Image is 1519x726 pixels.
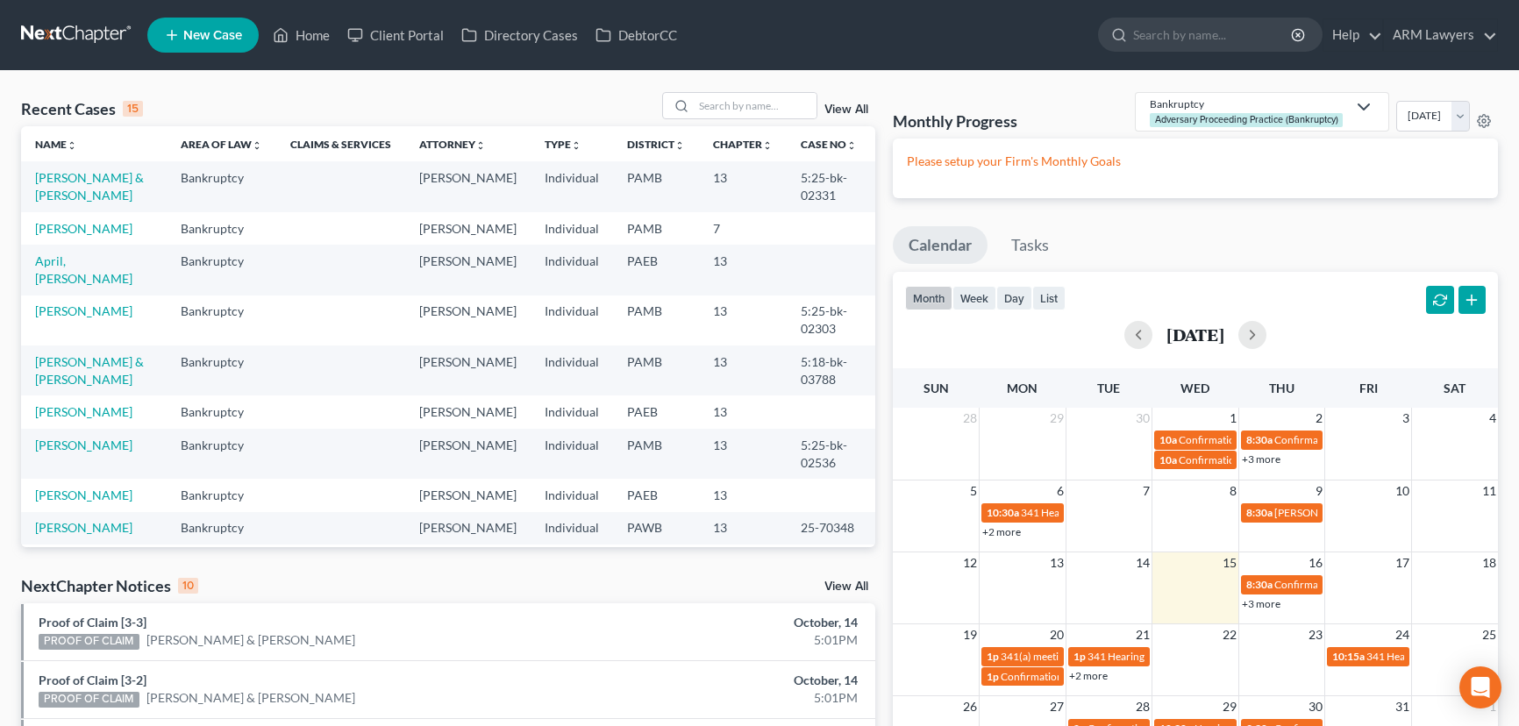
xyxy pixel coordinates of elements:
td: Bankruptcy [167,212,276,245]
span: Confirmation Hearing for [PERSON_NAME] [1179,453,1380,466]
span: 341(a) meeting for [PERSON_NAME] [1001,650,1170,663]
td: 5:25-bk-02303 [787,295,875,345]
a: [PERSON_NAME] & [PERSON_NAME] [146,631,355,649]
span: 7 [1141,480,1152,502]
span: 26 [961,696,979,717]
td: Individual [531,544,613,594]
td: Bankruptcy [167,395,276,428]
td: Bankruptcy [167,161,276,211]
td: 13 [699,245,787,295]
span: 28 [961,408,979,429]
td: 13 [699,395,787,428]
td: Bankruptcy [167,512,276,544]
td: 7 [699,212,787,245]
td: [PERSON_NAME] [405,395,531,428]
td: 7 [699,544,787,594]
td: [PERSON_NAME] [405,512,531,544]
span: Mon [1007,381,1038,395]
span: 13 [1048,552,1066,573]
span: 31 [1394,696,1411,717]
td: Bankruptcy [167,295,276,345]
a: [PERSON_NAME] & [PERSON_NAME] [35,170,144,203]
a: [PERSON_NAME] [35,438,132,452]
td: Individual [531,161,613,211]
a: [PERSON_NAME] [35,488,132,502]
a: Area of Lawunfold_more [181,138,262,151]
a: Typeunfold_more [545,138,581,151]
td: Individual [531,479,613,511]
button: month [905,286,952,310]
span: 8 [1228,480,1238,502]
td: PAMB [613,295,699,345]
input: Search by name... [694,93,817,118]
td: [PERSON_NAME] [405,161,531,211]
td: 5:25-bk-02536 [787,429,875,479]
button: day [996,286,1032,310]
td: Bankruptcy [167,245,276,295]
a: [PERSON_NAME] [35,404,132,419]
div: 5:01PM [596,631,858,649]
a: DebtorCC [587,19,686,51]
span: 21 [1134,624,1152,645]
td: 13 [699,429,787,479]
span: Confirmation hearing for Rhinesca [PERSON_NAME] [1274,433,1517,446]
a: Home [264,19,339,51]
span: [PERSON_NAME] 341 Meeting [1274,506,1416,519]
td: Individual [531,395,613,428]
span: 20 [1048,624,1066,645]
i: unfold_more [475,140,486,151]
i: unfold_more [67,140,77,151]
span: 27 [1048,696,1066,717]
td: [PERSON_NAME] [405,295,531,345]
td: [PERSON_NAME] [405,429,531,479]
span: 23 [1307,624,1324,645]
span: 8:30a [1246,578,1273,591]
div: 10 [178,578,198,594]
a: View All [824,103,868,116]
td: Individual [531,512,613,544]
span: Wed [1180,381,1209,395]
span: 18 [1480,552,1498,573]
td: Individual [531,212,613,245]
td: [PERSON_NAME] [405,544,531,594]
span: 30 [1134,408,1152,429]
input: Search by name... [1133,18,1294,51]
a: Nameunfold_more [35,138,77,151]
div: October, 14 [596,614,858,631]
span: 3 [1401,408,1411,429]
h2: [DATE] [1166,325,1224,344]
div: Open Intercom Messenger [1459,666,1501,708]
span: 14 [1134,552,1152,573]
span: 29 [1221,696,1238,717]
span: Sun [924,381,949,395]
span: 17 [1394,552,1411,573]
span: 1p [1073,650,1086,663]
a: +3 more [1242,452,1280,466]
a: +3 more [1242,597,1280,610]
a: Client Portal [339,19,453,51]
a: Proof of Claim [3-2] [39,673,146,687]
span: 10 [1394,480,1411,502]
span: New Case [183,29,242,42]
span: Confirmation hearing for Rhinesca [PERSON_NAME] [1274,578,1517,591]
a: View All [824,580,868,593]
span: 6 [1055,480,1066,502]
span: 1 [1228,408,1238,429]
div: Bankruptcy [1150,96,1346,111]
i: unfold_more [252,140,262,151]
button: list [1032,286,1066,310]
i: unfold_more [674,140,685,151]
span: 19 [961,624,979,645]
span: 10:15a [1332,650,1365,663]
th: Claims & Services [276,126,405,161]
a: [PERSON_NAME] [35,520,132,535]
a: [PERSON_NAME] [35,221,132,236]
td: Individual [531,245,613,295]
div: Recent Cases [21,98,143,119]
a: April, [PERSON_NAME] [35,253,132,286]
td: 13 [699,161,787,211]
div: PROOF OF CLAIM [39,692,139,708]
div: PROOF OF CLAIM [39,634,139,650]
span: 5 [968,480,979,502]
button: week [952,286,996,310]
